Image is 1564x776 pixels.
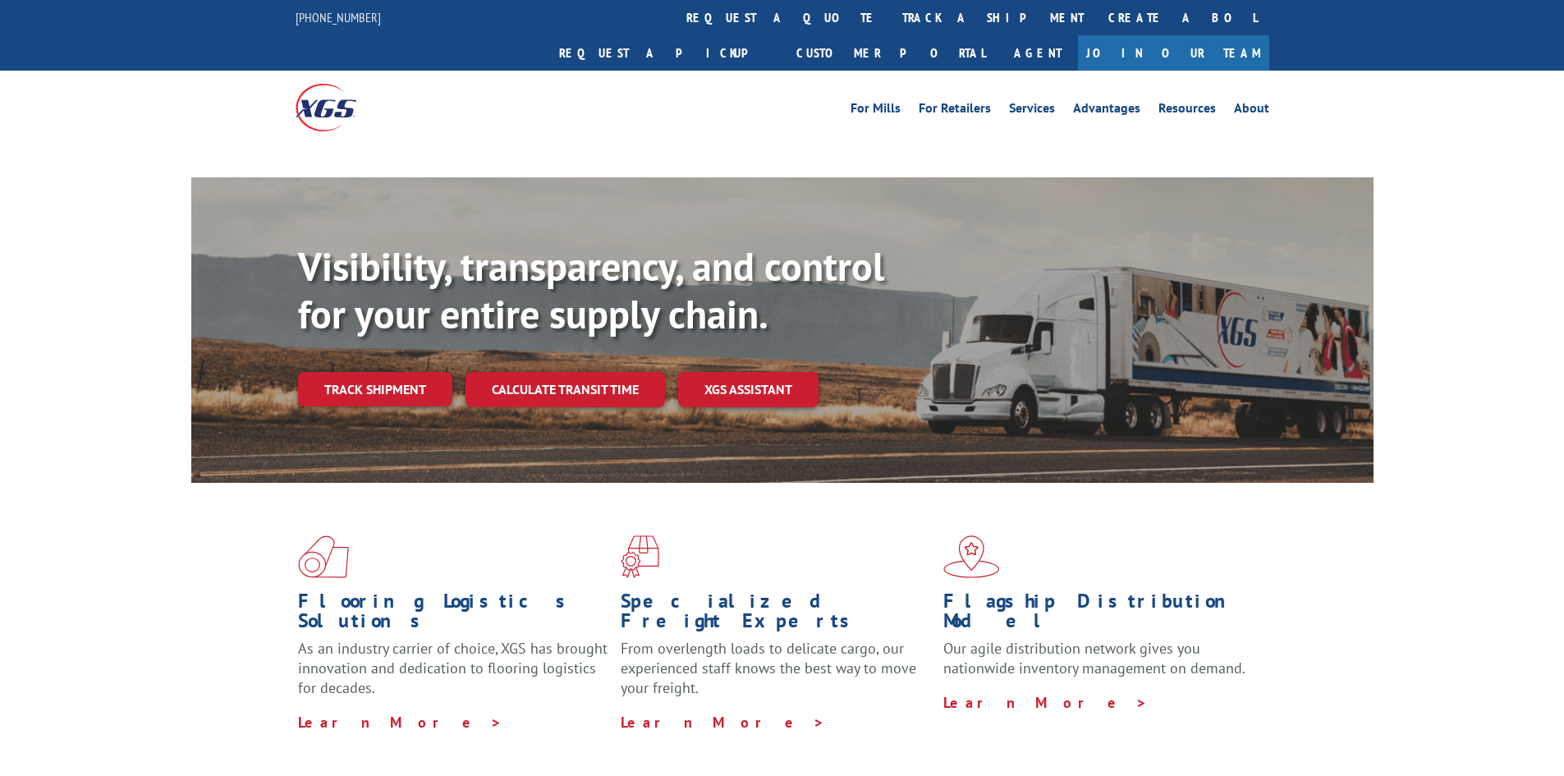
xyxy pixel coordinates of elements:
h1: Flagship Distribution Model [943,591,1254,639]
a: For Mills [851,102,901,120]
a: Resources [1158,102,1216,120]
a: Customer Portal [784,35,998,71]
a: Learn More > [298,713,502,732]
h1: Flooring Logistics Solutions [298,591,608,639]
a: Agent [998,35,1078,71]
span: Our agile distribution network gives you nationwide inventory management on demand. [943,639,1245,677]
p: From overlength loads to delicate cargo, our experienced staff knows the best way to move your fr... [621,639,931,712]
img: xgs-icon-total-supply-chain-intelligence-red [298,535,349,578]
a: About [1234,102,1269,120]
a: Advantages [1073,102,1140,120]
a: [PHONE_NUMBER] [296,9,381,25]
a: Learn More > [943,693,1148,712]
a: Calculate transit time [466,372,665,407]
a: XGS ASSISTANT [678,372,819,407]
img: xgs-icon-flagship-distribution-model-red [943,535,1000,578]
a: Learn More > [621,713,825,732]
a: For Retailers [919,102,991,120]
span: As an industry carrier of choice, XGS has brought innovation and dedication to flooring logistics... [298,639,608,697]
a: Join Our Team [1078,35,1269,71]
img: xgs-icon-focused-on-flooring-red [621,535,659,578]
a: Request a pickup [547,35,784,71]
a: Track shipment [298,372,452,406]
a: Services [1009,102,1055,120]
h1: Specialized Freight Experts [621,591,931,639]
b: Visibility, transparency, and control for your entire supply chain. [298,241,884,339]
